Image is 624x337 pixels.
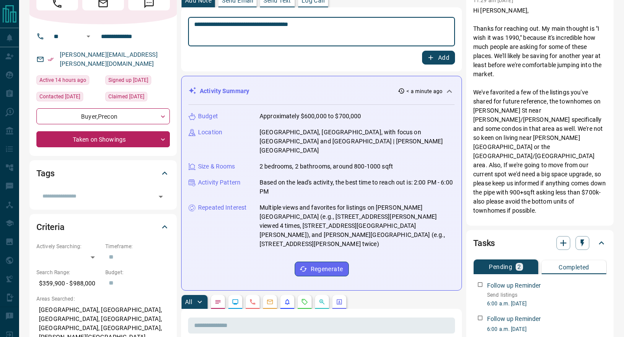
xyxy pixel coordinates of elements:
a: [PERSON_NAME][EMAIL_ADDRESS][PERSON_NAME][DOMAIN_NAME] [60,51,158,67]
svg: Email Verified [48,56,54,62]
p: Hi [PERSON_NAME], Thanks for reaching out. My main thought is "I wish it was 1990," because it's ... [473,6,607,279]
p: Repeated Interest [198,203,247,212]
svg: Calls [249,298,256,305]
p: Timeframe: [105,243,170,250]
p: Activity Summary [200,87,249,96]
p: Follow up Reminder [487,281,541,290]
span: Active 14 hours ago [39,76,86,84]
p: Areas Searched: [36,295,170,303]
p: Search Range: [36,269,101,276]
p: Based on the lead's activity, the best time to reach out is: 2:00 PM - 6:00 PM [260,178,455,196]
div: Activity Summary< a minute ago [188,83,455,99]
h2: Tasks [473,236,495,250]
button: Open [83,31,94,42]
div: Criteria [36,217,170,237]
div: Wed Jun 04 2025 [105,75,170,87]
p: Pending [489,264,512,270]
p: 2 bedrooms, 2 bathrooms, around 800-1000 sqft [260,162,393,171]
p: 6:00 a.m. [DATE] [487,300,607,308]
div: Buyer , Precon [36,108,170,124]
p: Budget: [105,269,170,276]
p: Budget [198,112,218,121]
svg: Lead Browsing Activity [232,298,239,305]
p: 2 [517,264,521,270]
p: < a minute ago [406,87,442,95]
h2: Tags [36,166,54,180]
p: $359,900 - $988,000 [36,276,101,291]
div: Tags [36,163,170,184]
span: Signed up [DATE] [108,76,148,84]
p: Follow up Reminder [487,314,541,324]
p: Approximately $600,000 to $700,000 [260,112,361,121]
svg: Opportunities [318,298,325,305]
svg: Emails [266,298,273,305]
svg: Agent Actions [336,298,343,305]
div: Wed Jun 04 2025 [105,92,170,104]
span: Claimed [DATE] [108,92,144,101]
div: Tasks [473,233,607,253]
p: Location [198,128,222,137]
h2: Criteria [36,220,65,234]
div: Thu Sep 04 2025 [36,92,101,104]
svg: Requests [301,298,308,305]
button: Add [422,51,455,65]
p: All [185,299,192,305]
p: Activity Pattern [198,178,240,187]
p: Send listings [487,291,607,299]
svg: Listing Alerts [284,298,291,305]
div: Thu Sep 11 2025 [36,75,101,87]
p: 6:00 a.m. [DATE] [487,325,607,333]
button: Regenerate [295,262,349,276]
button: Open [155,191,167,203]
p: Multiple views and favorites for listings on [PERSON_NAME][GEOGRAPHIC_DATA] (e.g., [STREET_ADDRES... [260,203,455,249]
div: Taken on Showings [36,131,170,147]
p: Actively Searching: [36,243,101,250]
svg: Notes [214,298,221,305]
p: [GEOGRAPHIC_DATA], [GEOGRAPHIC_DATA], with focus on [GEOGRAPHIC_DATA] and [GEOGRAPHIC_DATA] | [PE... [260,128,455,155]
p: Completed [559,264,589,270]
span: Contacted [DATE] [39,92,80,101]
p: Size & Rooms [198,162,235,171]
